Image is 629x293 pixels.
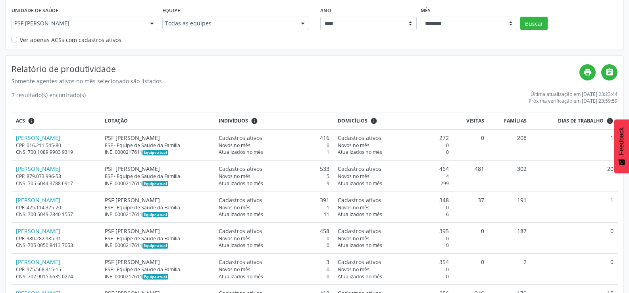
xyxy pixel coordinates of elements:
th: Lotação [100,113,214,129]
span: ACS [16,117,25,124]
div: 0 [219,273,330,280]
span: Cadastros ativos [338,134,381,142]
div: CNS: 702 9015 6635 0274 [16,273,96,280]
div: INE: 0000217611 [105,211,210,218]
div: PSF [PERSON_NAME] [105,134,210,142]
div: 0 [338,235,449,242]
span: Cadastros ativos [219,258,262,266]
a: [PERSON_NAME] [16,258,60,266]
span: Novos no mês [338,235,369,242]
div: 272 [338,134,449,142]
div: INE: 0000217611 [105,242,210,249]
span: Cadastros ativos [219,227,262,235]
div: 464 [338,165,449,173]
span: PSF [PERSON_NAME] [14,19,142,27]
div: PSF [PERSON_NAME] [105,196,210,204]
div: 299 [338,180,449,187]
label: Ano [320,4,331,17]
i: ACSs que estiveram vinculados a uma UBS neste período, mesmo sem produtividade. [28,117,35,124]
div: 416 [219,134,330,142]
div: 9 [219,180,330,187]
div: CNS: 700 1089 9903 9319 [16,149,96,155]
td: 20 [531,160,617,191]
label: Mês [421,4,431,17]
span: Domicílios [338,117,367,124]
td: 37 [453,191,489,222]
td: 0 [531,222,617,253]
div: 0 [338,242,449,249]
a:  [601,64,617,80]
span: Atualizados no mês [219,211,263,218]
span: Atualizados no mês [338,180,382,187]
div: PSF [PERSON_NAME] [105,165,210,173]
div: 1 [219,149,330,155]
span: Cadastros ativos [338,165,381,173]
i: <div class="text-left"> <div> <strong>Cadastros ativos:</strong> Cadastros que estão vinculados a... [251,117,258,124]
div: INE: 0000217611 [105,273,210,280]
div: CPF: 425.114.375-20 [16,204,96,211]
div: CPF: 016.211.545-80 [16,142,96,149]
td: 0 [453,253,489,284]
span: Novos no mês [219,142,250,149]
div: ESF - Equipe de Saude da Familia [105,235,210,242]
div: CPF: 879.073.996-53 [16,173,96,180]
i:  [605,68,614,77]
div: 1 [219,204,330,211]
td: 0 [453,222,489,253]
div: ESF - Equipe de Saude da Familia [105,142,210,149]
div: 391 [219,196,330,204]
a: [PERSON_NAME] [16,134,60,142]
div: PSF [PERSON_NAME] [105,227,210,235]
div: 7 resultado(s) encontrado(s) [12,91,86,104]
i: Dias em que o(a) ACS fez pelo menos uma visita, ou ficha de cadastro individual ou cadastro domic... [606,117,614,124]
span: Novos no mês [219,266,250,273]
div: 11 [219,211,330,218]
td: 481 [453,160,489,191]
div: INE: 0000217611 [105,180,210,187]
span: Novos no mês [219,204,250,211]
span: Novos no mês [338,266,369,273]
div: ESF - Equipe de Saude da Familia [105,173,210,180]
span: Novos no mês [338,204,369,211]
td: 187 [489,222,531,253]
span: Esta é a equipe atual deste Agente [142,274,168,280]
span: Atualizados no mês [338,242,382,249]
i: <div class="text-left"> <div> <strong>Cadastros ativos:</strong> Cadastros que estão vinculados a... [370,117,377,124]
span: Cadastros ativos [338,258,381,266]
div: 4 [338,173,449,180]
span: Dias de trabalho [558,117,604,124]
div: 0 [338,142,449,149]
span: Cadastros ativos [338,227,381,235]
div: 0 [338,204,449,211]
div: 0 [338,266,449,273]
div: 5 [219,173,330,180]
span: Novos no mês [338,173,369,180]
div: 0 [219,266,330,273]
span: Esta é a equipe atual deste Agente [142,212,168,218]
a: [PERSON_NAME] [16,196,60,204]
span: Cadastros ativos [219,196,262,204]
td: 302 [489,160,531,191]
div: 3 [219,258,330,266]
div: 0 [338,149,449,155]
span: Esta é a equipe atual deste Agente [142,181,168,186]
div: PSF [PERSON_NAME] [105,258,210,266]
div: ESF - Equipe de Saude da Familia [105,204,210,211]
th: Famílias [489,113,531,129]
a: print [579,64,596,80]
span: Atualizados no mês [338,149,382,155]
label: Unidade de saúde [12,4,58,17]
span: Esta é a equipe atual deste Agente [142,243,168,249]
td: 2 [489,253,531,284]
span: Novos no mês [219,173,250,180]
td: 208 [489,129,531,160]
span: Novos no mês [338,142,369,149]
td: 1 [531,191,617,222]
span: Todas as equipes [165,19,293,27]
label: Equipe [162,4,180,17]
td: 191 [489,191,531,222]
a: [PERSON_NAME] [16,165,60,172]
span: Cadastros ativos [219,165,262,173]
span: Cadastros ativos [338,196,381,204]
div: 0 [219,235,330,242]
